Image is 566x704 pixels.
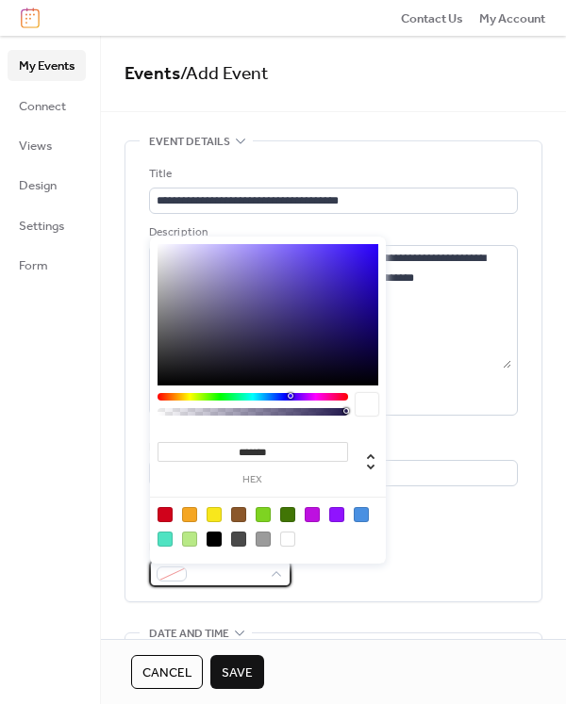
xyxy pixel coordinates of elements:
[8,170,86,200] a: Design
[479,8,545,27] a: My Account
[19,97,66,116] span: Connect
[149,133,230,152] span: Event details
[231,532,246,547] div: #4A4A4A
[210,655,264,689] button: Save
[158,507,173,522] div: #D0021B
[21,8,40,28] img: logo
[401,8,463,27] a: Contact Us
[256,507,271,522] div: #7ED321
[142,663,191,682] span: Cancel
[479,9,545,28] span: My Account
[231,507,246,522] div: #8B572A
[149,165,514,184] div: Title
[158,475,348,485] label: hex
[19,137,52,156] span: Views
[8,210,86,240] a: Settings
[280,532,295,547] div: #FFFFFF
[180,57,269,91] span: / Add Event
[329,507,344,522] div: #9013FE
[19,256,48,275] span: Form
[8,90,86,121] a: Connect
[182,532,197,547] div: #B8E986
[149,223,514,242] div: Description
[131,655,203,689] button: Cancel
[207,532,222,547] div: #000000
[125,57,180,91] a: Events
[19,57,75,75] span: My Events
[256,532,271,547] div: #9B9B9B
[354,507,369,522] div: #4A90E2
[149,625,229,644] span: Date and time
[305,507,320,522] div: #BD10E0
[182,507,197,522] div: #F5A623
[401,9,463,28] span: Contact Us
[222,663,253,682] span: Save
[19,176,57,195] span: Design
[8,250,86,280] a: Form
[8,50,86,80] a: My Events
[8,130,86,160] a: Views
[207,507,222,522] div: #F8E71C
[158,532,173,547] div: #50E3C2
[280,507,295,522] div: #417505
[19,217,64,236] span: Settings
